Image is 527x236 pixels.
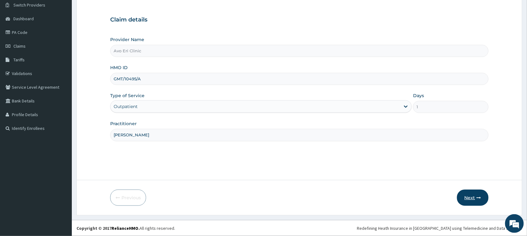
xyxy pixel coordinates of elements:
[72,220,527,236] footer: All rights reserved.
[32,35,105,43] div: Chat with us now
[413,92,424,99] label: Days
[110,64,128,71] label: HMO ID
[13,57,25,63] span: Tariffs
[357,225,522,231] div: Redefining Heath Insurance in [GEOGRAPHIC_DATA] using Telemedicine and Data Science!
[3,170,119,192] textarea: Type your message and hit 'Enter'
[110,129,489,141] input: Enter Name
[13,2,45,8] span: Switch Providers
[110,73,489,85] input: Enter HMO ID
[13,43,26,49] span: Claims
[110,36,144,43] label: Provider Name
[111,225,138,231] a: RelianceHMO
[110,17,489,23] h3: Claim details
[102,3,117,18] div: Minimize live chat window
[110,92,145,99] label: Type of Service
[36,78,86,141] span: We're online!
[110,120,137,127] label: Practitioner
[76,225,140,231] strong: Copyright © 2017 .
[13,16,34,21] span: Dashboard
[457,190,489,206] button: Next
[114,103,138,110] div: Outpatient
[12,31,25,47] img: d_794563401_company_1708531726252_794563401
[110,190,146,206] button: Previous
